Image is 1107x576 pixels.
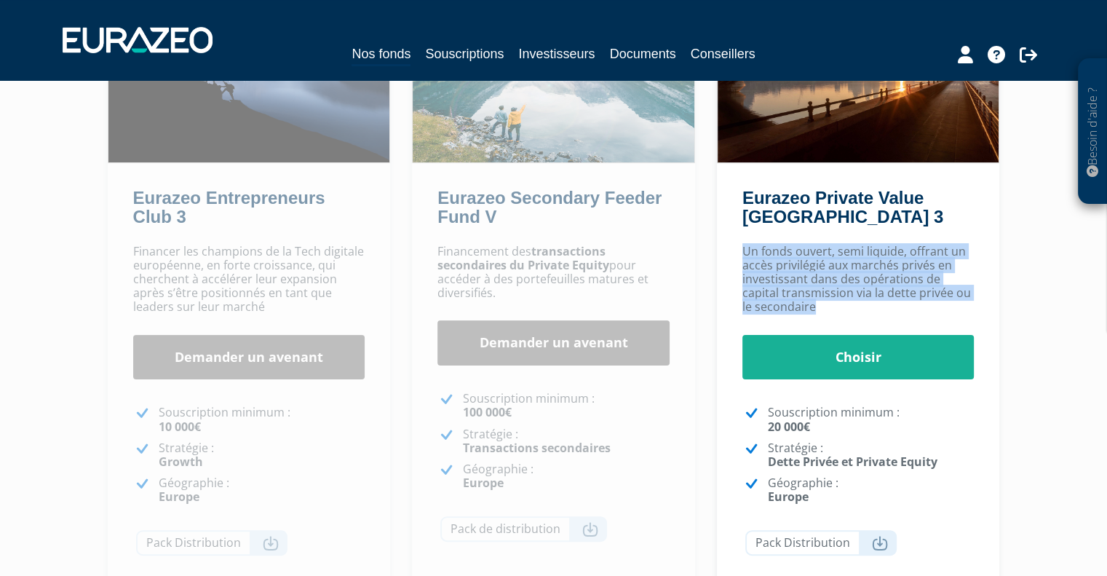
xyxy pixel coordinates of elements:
[159,476,365,504] p: Géographie :
[437,188,662,226] a: Eurazeo Secondary Feeder Fund V
[768,454,937,470] strong: Dette Privée et Private Equity
[768,406,975,433] p: Souscription minimum :
[768,489,809,505] strong: Europe
[463,440,611,456] strong: Transactions secondaires
[437,245,670,301] p: Financement des pour accéder à des portefeuilles matures et diversifiés.
[159,419,201,435] strong: 10 000€
[518,44,595,64] a: Investisseurs
[133,188,325,226] a: Eurazeo Entrepreneurs Club 3
[133,245,365,315] p: Financer les champions de la Tech digitale européenne, en forte croissance, qui cherchent à accél...
[463,404,512,420] strong: 100 000€
[133,335,365,380] a: Demander un avenant
[136,530,287,556] a: Pack Distribution
[610,44,676,64] a: Documents
[437,243,609,273] strong: transactions secondaires du Private Equity
[463,392,670,419] p: Souscription minimum :
[768,441,975,469] p: Stratégie :
[742,245,975,315] p: Un fonds ouvert, semi liquide, offrant un accès privilégié aux marchés privés en investissant dan...
[768,419,810,435] strong: 20 000€
[1084,66,1101,197] p: Besoin d'aide ?
[440,516,607,542] a: Pack de distribution
[159,441,365,469] p: Stratégie :
[159,489,199,505] strong: Europe
[425,44,504,64] a: Souscriptions
[745,530,897,556] a: Pack Distribution
[463,427,670,455] p: Stratégie :
[437,320,670,366] a: Demander un avenant
[768,476,975,504] p: Géographie :
[63,27,213,53] img: 1732889491-logotype_eurazeo_blanc_rvb.png
[159,454,203,470] strong: Growth
[463,462,670,490] p: Géographie :
[742,335,975,380] a: Choisir
[742,188,943,226] a: Eurazeo Private Value [GEOGRAPHIC_DATA] 3
[352,44,410,66] a: Nos fonds
[691,44,755,64] a: Conseillers
[463,475,504,491] strong: Europe
[159,406,365,433] p: Souscription minimum :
